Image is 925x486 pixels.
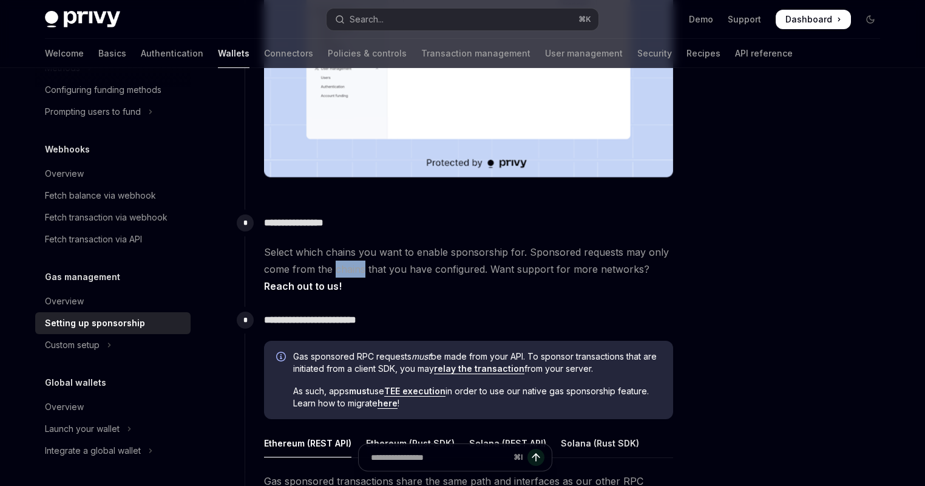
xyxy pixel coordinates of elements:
a: Authentication [141,39,203,68]
span: Select which chains you want to enable sponsorship for. Sponsored requests may only come from the... [264,244,673,295]
div: Search... [350,12,384,27]
h5: Webhooks [45,142,90,157]
a: Overview [35,163,191,185]
button: Toggle Custom setup section [35,334,191,356]
span: Gas sponsored RPC requests be made from your API. To sponsor transactions that are initiated from... [293,351,661,375]
a: Setting up sponsorship [35,312,191,334]
span: ⌘ K [578,15,591,24]
div: Ethereum (REST API) [264,429,351,457]
div: Overview [45,166,84,181]
div: Integrate a global wallet [45,443,141,458]
a: Policies & controls [328,39,407,68]
a: Transaction management [421,39,530,68]
div: Configuring funding methods [45,83,161,97]
a: Overview [35,396,191,418]
h5: Gas management [45,270,120,284]
button: Toggle Launch your wallet section [35,418,191,440]
div: Fetch transaction via webhook [45,210,168,225]
a: Dashboard [776,10,851,29]
button: Toggle dark mode [861,10,880,29]
div: Overview [45,294,84,309]
a: here [378,398,398,409]
a: Recipes [686,39,720,68]
a: TEE execution [384,386,446,397]
a: Welcome [45,39,84,68]
input: Ask a question... [371,444,509,471]
a: Security [637,39,672,68]
span: As such, apps use in order to use our native gas sponsorship feature. Learn how to migrate ! [293,385,661,409]
button: Toggle Prompting users to fund section [35,101,191,123]
div: Custom setup [45,338,100,352]
div: Prompting users to fund [45,104,141,119]
a: Demo [689,13,713,26]
div: Solana (REST API) [469,429,546,457]
em: must [412,351,431,361]
a: Fetch balance via webhook [35,185,191,207]
span: Dashboard [785,13,832,26]
a: Overview [35,290,191,312]
div: Ethereum (Rust SDK) [366,429,455,457]
div: Fetch balance via webhook [45,188,156,203]
a: Configuring funding methods [35,79,191,101]
button: Toggle Integrate a global wallet section [35,440,191,462]
div: Launch your wallet [45,422,120,436]
a: User management [545,39,623,68]
a: Basics [98,39,126,68]
a: Fetch transaction via webhook [35,207,191,228]
div: Setting up sponsorship [45,316,145,330]
div: Fetch transaction via API [45,232,142,247]
img: dark logo [45,11,120,28]
a: Reach out to us! [264,280,342,293]
a: Connectors [264,39,313,68]
svg: Info [276,352,288,364]
h5: Global wallets [45,375,106,390]
button: Send message [527,449,544,466]
a: Fetch transaction via API [35,228,191,250]
a: Wallets [218,39,249,68]
strong: must [349,386,370,396]
a: Support [728,13,761,26]
div: Overview [45,400,84,414]
a: relay the transaction [434,363,524,374]
button: Open search [327,9,598,30]
a: API reference [735,39,793,68]
div: Solana (Rust SDK) [561,429,639,457]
